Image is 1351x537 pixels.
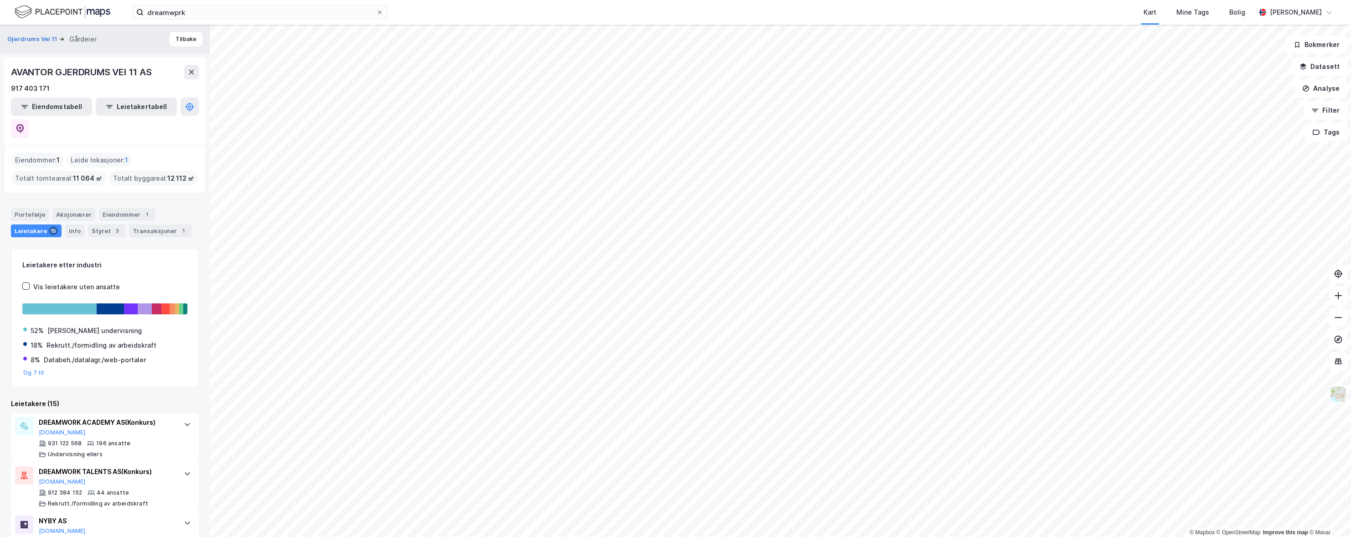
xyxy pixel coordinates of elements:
[144,5,376,19] input: Søk på adresse, matrikkel, gårdeiere, leietakere eller personer
[11,398,199,409] div: Leietakere (15)
[1304,101,1347,120] button: Filter
[49,226,58,235] div: 15
[11,171,106,186] div: Totalt tomteareal :
[11,98,92,116] button: Eiendomstabell
[1292,57,1347,76] button: Datasett
[47,325,142,336] div: [PERSON_NAME] undervisning
[125,155,128,166] span: 1
[109,171,198,186] div: Totalt byggareal :
[48,489,82,496] div: 912 384 152
[11,224,62,237] div: Leietakere
[33,282,120,292] div: Vis leietakere uten ansatte
[1263,529,1308,536] a: Improve this map
[48,451,103,458] div: Undervisning ellers
[113,226,122,235] div: 3
[1216,529,1261,536] a: OpenStreetMap
[1176,7,1209,18] div: Mine Tags
[1305,123,1347,141] button: Tags
[23,369,44,376] button: Og 7 til
[1305,493,1351,537] iframe: Chat Widget
[73,173,102,184] span: 11 064 ㎡
[1229,7,1245,18] div: Bolig
[48,440,82,447] div: 931 122 568
[11,208,49,221] div: Portefølje
[67,153,132,167] div: Leide lokasjoner :
[7,35,59,44] button: Gjerdrums Vei 11
[39,429,86,436] button: [DOMAIN_NAME]
[11,65,154,79] div: AVANTOR GJERDRUMS VEI 11 AS
[1190,529,1215,536] a: Mapbox
[1286,36,1347,54] button: Bokmerker
[44,355,146,365] div: Databeh./datalagr./web-portaler
[39,516,175,527] div: NYBY AS
[39,417,175,428] div: DREAMWORK ACADEMY AS (Konkurs)
[11,83,50,94] div: 917 403 171
[11,153,63,167] div: Eiendommer :
[48,500,148,507] div: Rekrutt./formidling av arbeidskraft
[97,489,129,496] div: 44 ansatte
[47,340,156,351] div: Rekrutt./formidling av arbeidskraft
[39,478,86,485] button: [DOMAIN_NAME]
[179,226,188,235] div: 1
[1294,79,1347,98] button: Analyse
[22,260,187,271] div: Leietakere etter industri
[39,466,175,477] div: DREAMWORK TALENTS AS (Konkurs)
[167,173,194,184] span: 12 112 ㎡
[88,224,125,237] div: Styret
[31,355,40,365] div: 8%
[31,340,43,351] div: 18%
[31,325,44,336] div: 52%
[52,208,95,221] div: Aksjonærer
[1270,7,1322,18] div: [PERSON_NAME]
[65,224,84,237] div: Info
[1330,386,1347,403] img: Z
[15,4,110,20] img: logo.f888ab2527a4732fd821a326f86c7f29.svg
[57,155,60,166] span: 1
[142,210,151,219] div: 1
[99,208,155,221] div: Eiendommer
[170,32,202,47] button: Tilbake
[39,527,86,535] button: [DOMAIN_NAME]
[69,34,97,45] div: Gårdeier
[96,440,130,447] div: 196 ansatte
[129,224,192,237] div: Transaksjoner
[1144,7,1156,18] div: Kart
[96,98,177,116] button: Leietakertabell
